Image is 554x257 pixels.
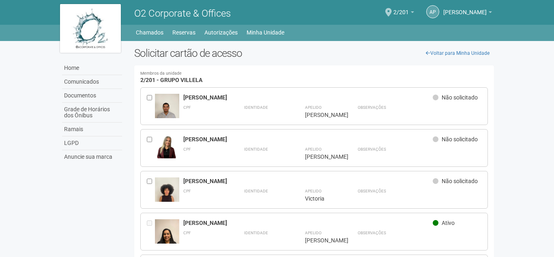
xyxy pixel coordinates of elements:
a: Minha Unidade [247,27,284,38]
strong: CPF [183,231,191,235]
a: Ramais [62,123,122,136]
div: Entre em contato com a Aministração para solicitar o cancelamento ou 2a via [147,219,155,244]
div: [PERSON_NAME] [183,136,433,143]
strong: Identidade [244,147,268,151]
strong: Identidade [244,231,268,235]
div: Victoria [305,195,337,202]
span: Não solicitado [442,178,478,184]
span: Não solicitado [442,94,478,101]
div: [PERSON_NAME] [305,153,337,160]
div: [PERSON_NAME] [183,94,433,101]
img: user.jpg [155,219,179,252]
strong: Apelido [305,105,322,110]
a: Chamados [136,27,163,38]
h4: 2/201 - GRUPO VILLELA [140,71,488,83]
span: O2 Corporate & Offices [134,8,231,19]
a: 2/201 [393,10,414,17]
strong: Identidade [244,105,268,110]
strong: Observações [358,105,386,110]
a: Anuncie sua marca [62,150,122,164]
strong: Apelido [305,231,322,235]
img: user.jpg [155,136,179,158]
strong: Identidade [244,189,268,193]
a: Comunicados [62,75,122,89]
a: Voltar para Minha Unidade [421,47,494,59]
span: Não solicitado [442,136,478,143]
div: [PERSON_NAME] [305,111,337,119]
a: Reservas [172,27,195,38]
small: Membros da unidade [140,71,488,76]
span: Ativo [442,220,455,226]
strong: Apelido [305,147,322,151]
a: Documentos [62,89,122,103]
a: LGPD [62,136,122,150]
a: [PERSON_NAME] [443,10,492,17]
div: [PERSON_NAME] [305,237,337,244]
strong: CPF [183,189,191,193]
img: logo.jpg [60,4,121,53]
span: 2/201 [393,1,409,15]
span: agatha pedro de souza [443,1,487,15]
strong: Observações [358,189,386,193]
strong: CPF [183,105,191,110]
h2: Solicitar cartão de acesso [134,47,494,59]
a: ap [426,5,439,18]
a: Autorizações [204,27,238,38]
a: Home [62,61,122,75]
div: [PERSON_NAME] [183,177,433,185]
strong: Observações [358,231,386,235]
strong: CPF [183,147,191,151]
strong: Observações [358,147,386,151]
strong: Apelido [305,189,322,193]
img: user.jpg [155,177,179,210]
img: user.jpg [155,94,179,126]
div: [PERSON_NAME] [183,219,433,227]
a: Grade de Horários dos Ônibus [62,103,122,123]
